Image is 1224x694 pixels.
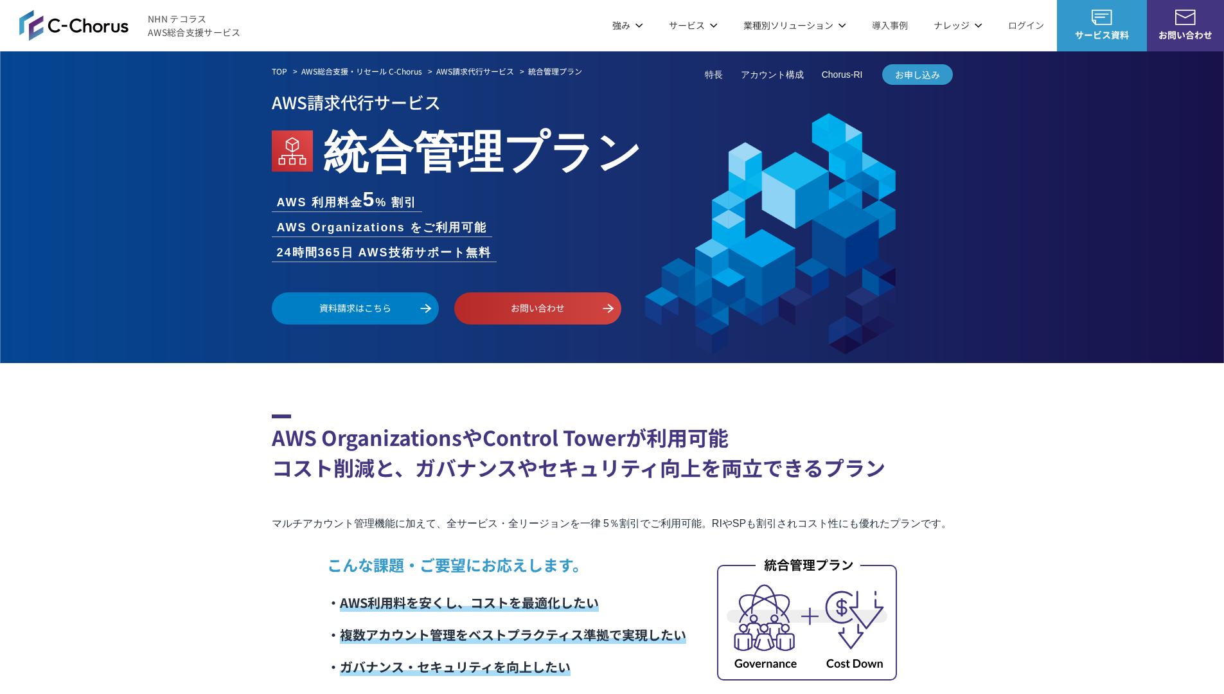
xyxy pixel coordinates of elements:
[743,19,846,32] p: 業種別ソリューション
[717,556,897,681] img: 統合管理プラン_内容イメージ
[882,64,953,85] a: お申し込み
[327,553,686,576] p: こんな課題・ご要望にお応えします。
[1008,19,1044,32] a: ログイン
[272,130,313,172] img: AWS Organizations
[19,10,129,40] img: AWS総合支援サービス C-Chorus
[1147,28,1224,42] span: お問い合わせ
[1175,10,1196,25] img: お問い合わせ
[272,414,953,483] h2: AWS OrganizationsやControl Towerが利用可能 コスト削減と、ガバナンスやセキュリティ向上を両立できるプラン
[1057,28,1147,42] span: サービス資料
[340,657,571,676] span: ガバナンス・セキュリティを向上したい
[882,68,953,82] span: お申し込み
[363,188,376,211] span: 5
[19,10,241,40] a: AWS総合支援サービス C-ChorusNHN テコラスAWS総合支援サービス
[436,66,514,77] a: AWS請求代行サービス
[872,19,908,32] a: 導入事例
[272,515,953,533] p: マルチアカウント管理機能に加えて、全サービス・全リージョンを一律 5％割引でご利用可能。RIやSPも割引されコスト性にも優れたプランです。
[272,66,287,77] a: TOP
[148,12,241,39] span: NHN テコラス AWS総合支援サービス
[272,244,497,262] li: 24時間365日 AWS技術サポート無料
[272,189,423,211] li: AWS 利用料金 % 割引
[705,68,723,82] a: 特長
[272,88,953,116] p: AWS請求代行サービス
[741,68,804,82] a: アカウント構成
[323,116,642,181] em: 統合管理プラン
[669,19,718,32] p: サービス
[528,66,582,76] em: 統合管理プラン
[327,619,686,651] li: ・
[822,68,863,82] a: Chorus-RI
[272,292,439,325] a: 資料請求はこちら
[340,625,686,644] span: 複数アカウント管理をベストプラクティス準拠で実現したい
[612,19,643,32] p: 強み
[454,292,621,325] a: お問い合わせ
[272,219,492,236] li: AWS Organizations をご利用可能
[327,587,686,619] li: ・
[301,66,422,77] a: AWS総合支援・リセール C-Chorus
[1092,10,1112,25] img: AWS総合支援サービス C-Chorus サービス資料
[934,19,982,32] p: ナレッジ
[327,651,686,683] li: ・
[340,593,599,612] span: AWS利用料を安くし、コストを最適化したい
